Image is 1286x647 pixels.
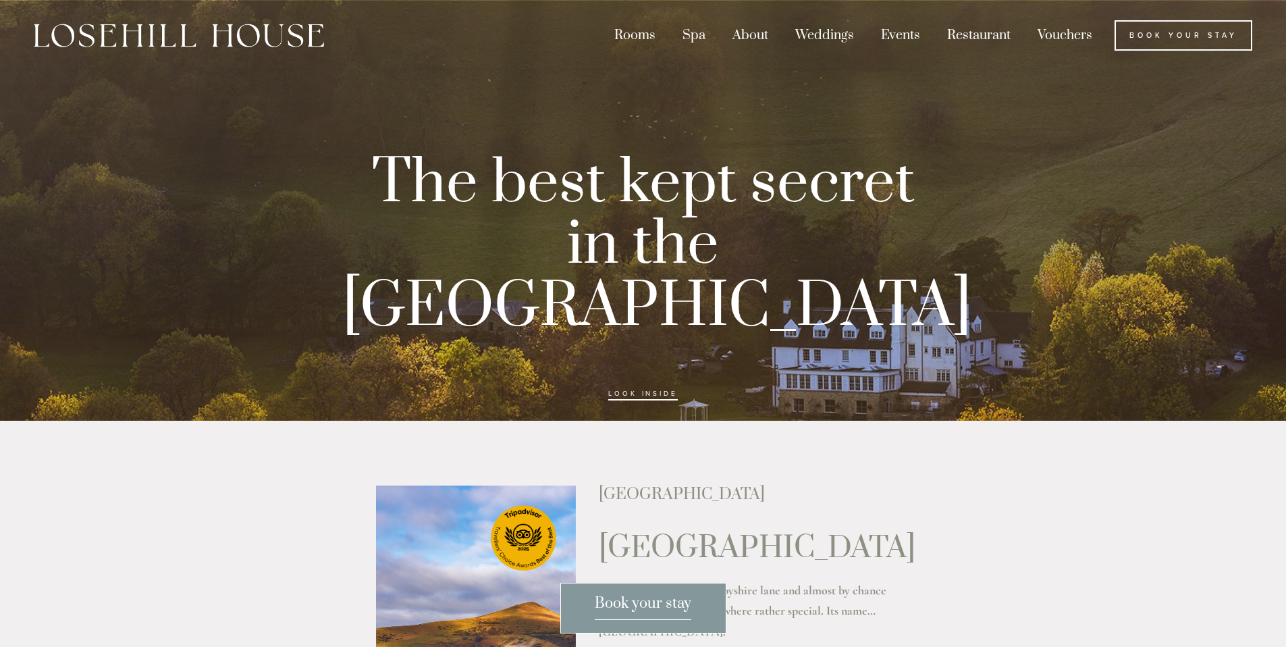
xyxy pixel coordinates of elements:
strong: The best kept secret in the [GEOGRAPHIC_DATA] [342,146,971,345]
div: About [720,20,780,51]
a: Book your stay [560,583,726,633]
h1: [GEOGRAPHIC_DATA] [599,532,910,565]
h2: [GEOGRAPHIC_DATA] [599,486,910,503]
div: Events [869,20,932,51]
div: Rooms [602,20,668,51]
a: Vouchers [1025,20,1104,51]
div: Restaurant [935,20,1023,51]
div: Spa [670,20,718,51]
a: look inside [608,390,678,400]
div: Weddings [783,20,866,51]
a: Book Your Stay [1115,20,1252,51]
img: Losehill House [34,24,324,47]
p: Venture along a leafy Derbyshire lane and almost by chance you'll happen across somewhere rather ... [599,580,910,642]
span: Book your stay [595,594,691,620]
